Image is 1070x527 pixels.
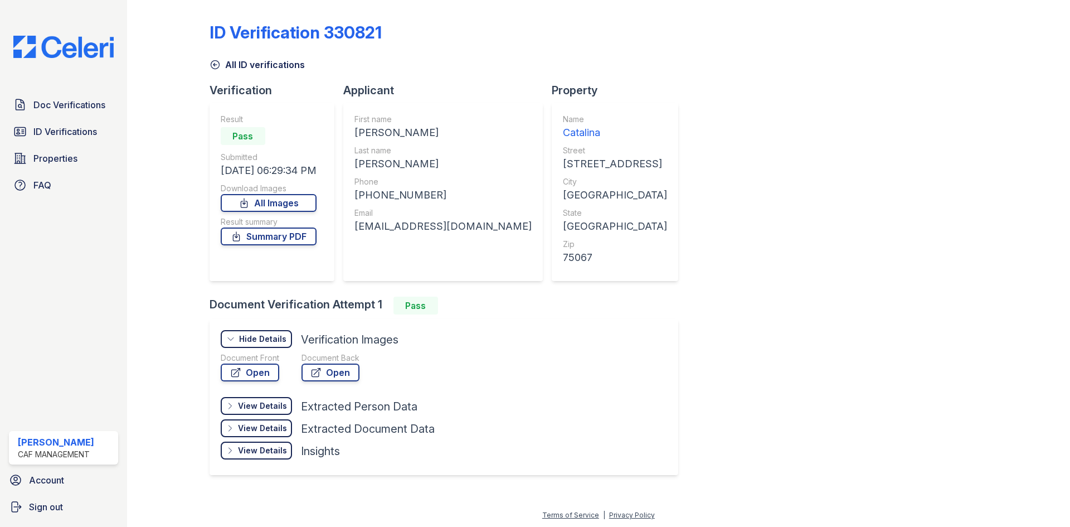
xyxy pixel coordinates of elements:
a: Sign out [4,496,123,518]
div: Pass [221,127,265,145]
div: Result summary [221,216,317,228]
a: ID Verifications [9,120,118,143]
div: Last name [354,145,532,156]
a: Open [301,364,359,381]
div: Name [563,114,667,125]
div: View Details [238,400,287,412]
div: View Details [238,445,287,456]
div: [PERSON_NAME] [354,156,532,172]
div: View Details [238,423,287,434]
div: Zip [563,239,667,250]
span: FAQ [33,178,51,192]
div: Submitted [221,152,317,163]
div: Email [354,207,532,219]
span: Doc Verifications [33,98,105,112]
a: Open [221,364,279,381]
div: [DATE] 06:29:34 PM [221,163,317,178]
span: Account [29,473,64,487]
div: Document Front [221,352,279,364]
a: Name Catalina [563,114,667,141]
a: FAQ [9,174,118,196]
a: Properties [9,147,118,170]
a: Account [4,469,123,491]
a: All Images [221,194,317,212]
iframe: chat widget [1023,482,1059,516]
a: Doc Verifications [9,94,118,116]
span: Sign out [29,500,63,514]
div: Document Back [301,352,359,364]
div: CAF Management [18,449,94,460]
div: [PERSON_NAME] [18,436,94,449]
div: Pass [393,297,438,315]
div: City [563,176,667,187]
div: Result [221,114,317,125]
div: [PERSON_NAME] [354,125,532,141]
a: Summary PDF [221,228,317,245]
div: Property [552,83,687,98]
div: First name [354,114,532,125]
div: [PHONE_NUMBER] [354,187,532,203]
div: Street [563,145,667,156]
div: [GEOGRAPHIC_DATA] [563,219,667,234]
div: [GEOGRAPHIC_DATA] [563,187,667,203]
div: Document Verification Attempt 1 [210,297,687,315]
div: Verification [210,83,343,98]
span: ID Verifications [33,125,97,138]
div: Download Images [221,183,317,194]
img: CE_Logo_Blue-a8612792a0a2168367f1c8372b55b34899dd931a85d93a1a3d3e32e68fde9ad4.png [4,36,123,58]
div: 75067 [563,250,667,265]
div: Extracted Person Data [301,399,417,414]
div: Applicant [343,83,552,98]
div: Insights [301,443,340,459]
div: Verification Images [301,332,398,347]
a: All ID verifications [210,58,305,71]
div: Phone [354,176,532,187]
a: Privacy Policy [609,511,655,519]
div: ID Verification 330821 [210,22,382,42]
div: Catalina [563,125,667,141]
div: Hide Details [239,333,286,345]
div: | [603,511,605,519]
div: [STREET_ADDRESS] [563,156,667,172]
a: Terms of Service [542,511,599,519]
div: [EMAIL_ADDRESS][DOMAIN_NAME] [354,219,532,234]
div: State [563,207,667,219]
div: Extracted Document Data [301,421,435,437]
span: Properties [33,152,77,165]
